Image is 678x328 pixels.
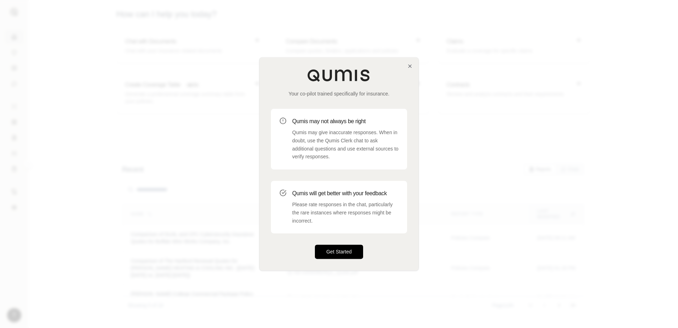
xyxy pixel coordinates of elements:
[315,245,363,259] button: Get Started
[292,189,399,198] h3: Qumis will get better with your feedback
[307,69,371,82] img: Qumis Logo
[292,129,399,161] p: Qumis may give inaccurate responses. When in doubt, use the Qumis Clerk chat to ask additional qu...
[292,201,399,225] p: Please rate responses in the chat, particularly the rare instances where responses might be incor...
[292,117,399,126] h3: Qumis may not always be right
[271,90,407,97] p: Your co-pilot trained specifically for insurance.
